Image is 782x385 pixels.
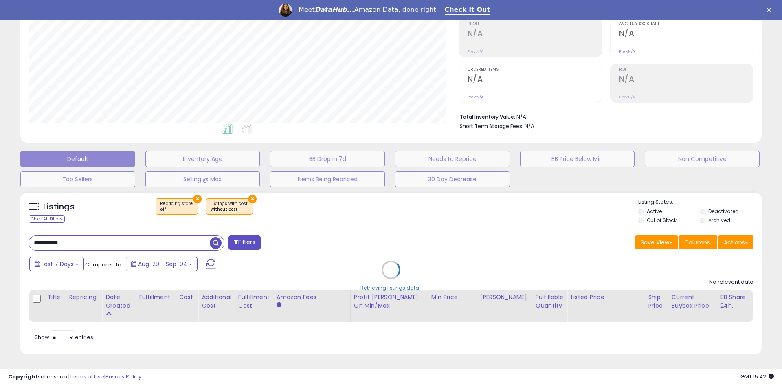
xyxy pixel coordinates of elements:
small: Prev: N/A [619,95,635,99]
button: BB Drop in 7d [270,151,385,167]
span: N/A [525,122,534,130]
small: Prev: N/A [468,95,483,99]
a: Check It Out [445,6,490,15]
span: ROI [619,68,753,72]
h2: N/A [468,75,602,86]
a: Privacy Policy [105,373,141,381]
span: Avg. Buybox Share [619,22,753,26]
button: 30 Day Decrease [395,171,510,187]
a: Terms of Use [70,373,104,381]
img: Profile image for Georgie [279,4,292,17]
button: Selling @ Max [145,171,260,187]
h2: N/A [619,29,753,40]
button: Top Sellers [20,171,135,187]
div: Retrieving listings data.. [360,284,422,291]
b: Short Term Storage Fees: [460,123,523,130]
button: Needs to Reprice [395,151,510,167]
i: DataHub... [315,6,354,13]
div: Close [767,7,775,12]
b: Total Inventory Value: [460,113,515,120]
h2: N/A [468,29,602,40]
small: Prev: N/A [468,49,483,54]
h2: N/A [619,75,753,86]
span: Profit [468,22,602,26]
div: Meet Amazon Data, done right. [299,6,438,14]
small: Prev: N/A [619,49,635,54]
span: 2025-09-13 15:42 GMT [740,373,774,381]
div: seller snap | | [8,373,141,381]
button: BB Price Below Min [520,151,635,167]
button: Non Competitive [645,151,760,167]
button: Default [20,151,135,167]
button: Inventory Age [145,151,260,167]
strong: Copyright [8,373,38,381]
button: Items Being Repriced [270,171,385,187]
li: N/A [460,111,747,121]
span: Ordered Items [468,68,602,72]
